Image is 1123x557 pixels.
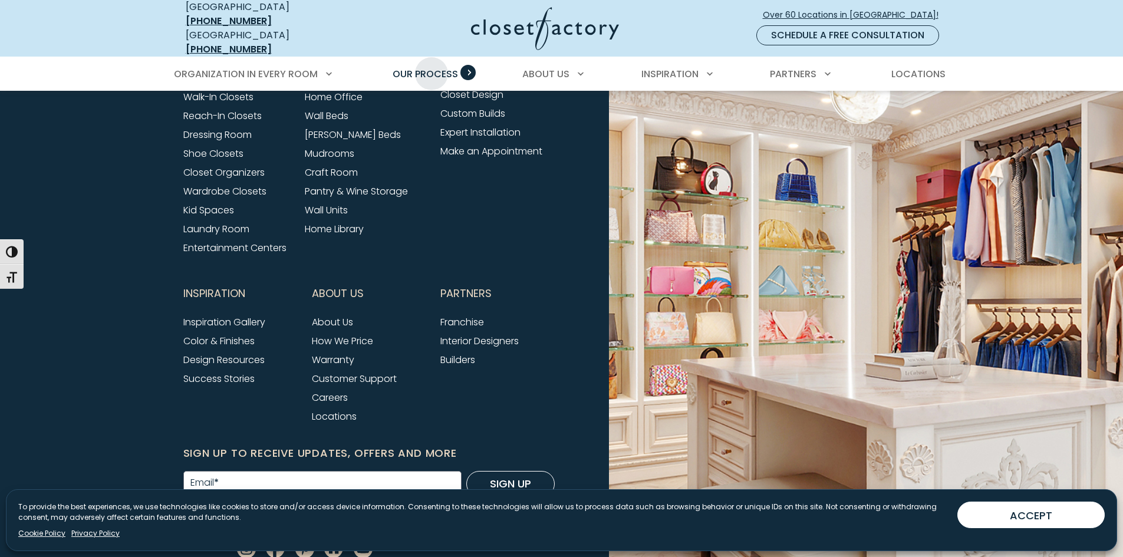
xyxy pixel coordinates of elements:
[440,315,484,329] a: Franchise
[312,391,348,404] a: Careers
[190,478,219,487] label: Email
[183,445,555,462] h6: Sign Up to Receive Updates, Offers and More
[305,203,348,217] a: Wall Units
[440,279,555,308] button: Footer Subnav Button - Partners
[763,9,948,21] span: Over 60 Locations in [GEOGRAPHIC_DATA]!
[237,542,256,555] a: Instagram
[183,315,265,329] a: Inspiration Gallery
[305,222,364,236] a: Home Library
[18,502,948,523] p: To provide the best experiences, we use technologies like cookies to store and/or access device i...
[440,126,521,139] a: Expert Installation
[266,542,285,555] a: Facebook
[756,25,939,45] a: Schedule a Free Consultation
[183,147,243,160] a: Shoe Closets
[762,5,949,25] a: Over 60 Locations in [GEOGRAPHIC_DATA]!
[183,241,286,255] a: Entertainment Centers
[305,109,348,123] a: Wall Beds
[471,7,619,50] img: Closet Factory Logo
[440,279,492,308] span: Partners
[891,67,946,81] span: Locations
[957,502,1105,528] button: ACCEPT
[305,147,354,160] a: Mudrooms
[295,542,314,555] a: Pinterest
[18,528,65,539] a: Cookie Policy
[312,372,397,385] a: Customer Support
[183,353,265,367] a: Design Resources
[324,542,343,555] a: Houzz
[312,410,357,423] a: Locations
[183,90,253,104] a: Walk-In Closets
[312,334,373,348] a: How We Price
[312,279,426,308] button: Footer Subnav Button - About Us
[186,42,272,56] a: [PHONE_NUMBER]
[440,88,503,101] a: Closet Design
[183,184,266,198] a: Wardrobe Closets
[522,67,569,81] span: About Us
[440,334,519,348] a: Interior Designers
[312,279,364,308] span: About Us
[174,67,318,81] span: Organization in Every Room
[183,166,265,179] a: Closet Organizers
[183,279,298,308] button: Footer Subnav Button - Inspiration
[186,28,357,57] div: [GEOGRAPHIC_DATA]
[440,107,505,120] a: Custom Builds
[183,128,252,141] a: Dressing Room
[183,222,249,236] a: Laundry Room
[312,315,353,329] a: About Us
[183,334,255,348] a: Color & Finishes
[440,144,542,158] a: Make an Appointment
[71,528,120,539] a: Privacy Policy
[183,203,234,217] a: Kid Spaces
[305,184,408,198] a: Pantry & Wine Storage
[354,542,373,555] a: Youtube
[183,279,245,308] span: Inspiration
[312,353,354,367] a: Warranty
[440,353,475,367] a: Builders
[770,67,816,81] span: Partners
[183,372,255,385] a: Success Stories
[183,109,262,123] a: Reach-In Closets
[393,67,458,81] span: Our Process
[305,128,401,141] a: [PERSON_NAME] Beds
[186,14,272,28] a: [PHONE_NUMBER]
[641,67,699,81] span: Inspiration
[305,90,363,104] a: Home Office
[305,166,358,179] a: Craft Room
[466,471,555,497] button: Sign Up
[166,58,958,91] nav: Primary Menu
